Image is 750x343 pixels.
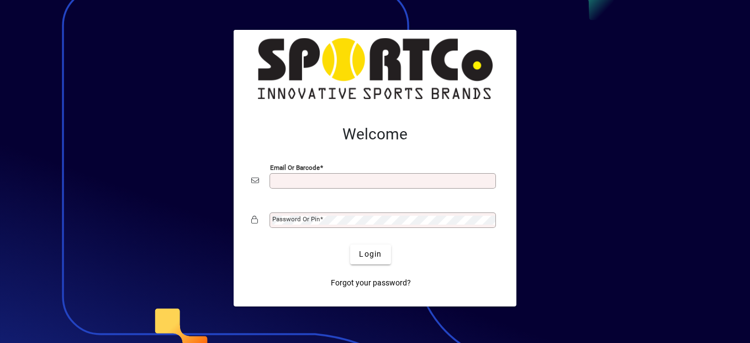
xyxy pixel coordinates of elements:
mat-label: Password or Pin [272,215,320,223]
span: Login [359,248,382,260]
span: Forgot your password? [331,277,411,289]
a: Forgot your password? [326,273,415,293]
h2: Welcome [251,125,499,144]
mat-label: Email or Barcode [270,163,320,171]
button: Login [350,245,390,264]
